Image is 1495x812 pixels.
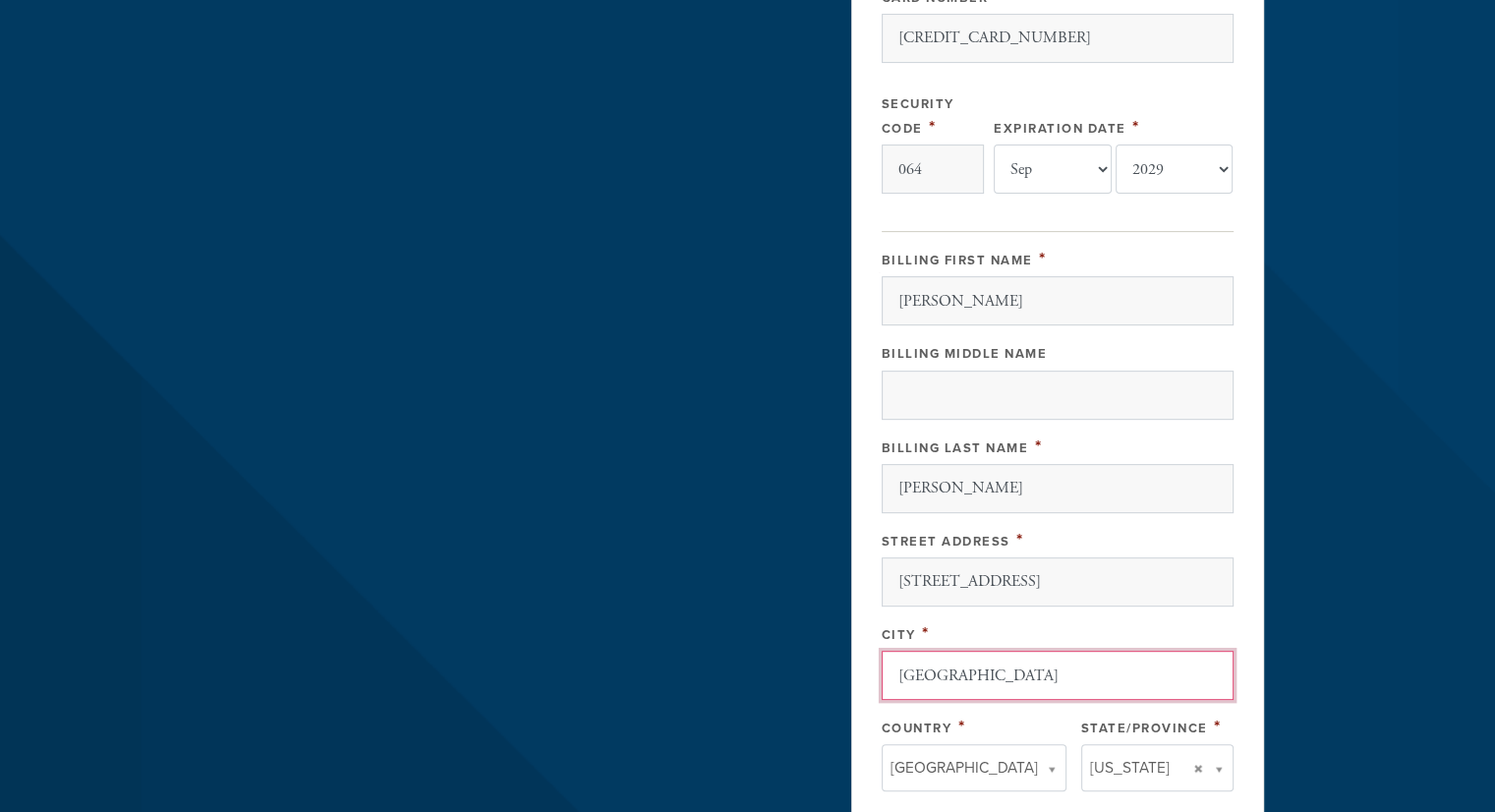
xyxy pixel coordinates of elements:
[1116,145,1234,194] select: Expiration Date year
[922,622,930,644] span: This field is required.
[994,121,1126,137] label: Expiration Date
[1035,435,1043,457] span: This field is required.
[882,721,952,736] label: Country
[994,145,1112,194] select: Expiration Date month
[882,440,1029,456] label: Billing Last Name
[1214,716,1222,737] span: This field is required.
[1090,755,1170,781] span: [US_STATE]
[882,534,1010,550] label: Street Address
[882,627,916,643] label: City
[882,744,1066,791] a: [GEOGRAPHIC_DATA]
[882,96,954,137] label: Security Code
[1081,721,1208,736] label: State/Province
[882,346,1048,362] label: Billing Middle Name
[958,716,966,737] span: This field is required.
[929,116,937,138] span: This field is required.
[891,755,1038,781] span: [GEOGRAPHIC_DATA]
[1081,744,1234,791] a: [US_STATE]
[882,253,1033,268] label: Billing First Name
[1016,529,1024,551] span: This field is required.
[1039,248,1047,269] span: This field is required.
[1132,116,1140,138] span: This field is required.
